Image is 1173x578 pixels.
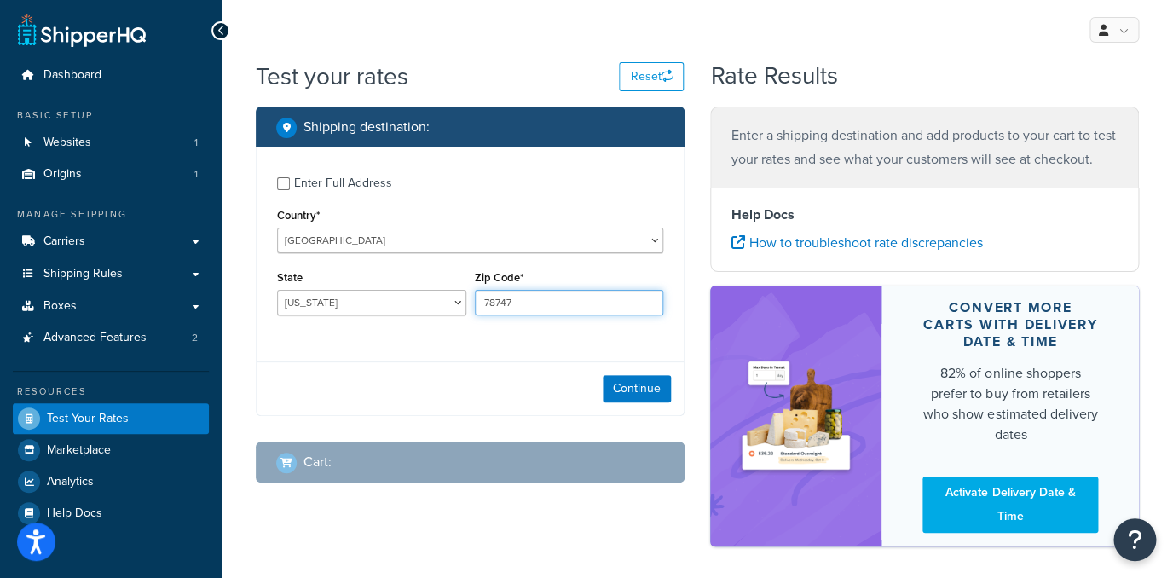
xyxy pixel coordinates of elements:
[13,207,209,222] div: Manage Shipping
[475,271,523,284] label: Zip Code*
[13,159,209,190] li: Origins
[13,403,209,434] a: Test Your Rates
[922,477,1098,533] a: Activate Delivery Date & Time
[13,60,209,91] a: Dashboard
[47,475,94,489] span: Analytics
[13,127,209,159] li: Websites
[43,299,77,314] span: Boxes
[922,363,1098,445] div: 82% of online shoppers prefer to buy from retailers who show estimated delivery dates
[13,291,209,322] a: Boxes
[13,226,209,257] a: Carriers
[277,209,320,222] label: Country*
[43,234,85,249] span: Carriers
[294,171,392,195] div: Enter Full Address
[603,375,671,402] button: Continue
[43,331,147,345] span: Advanced Features
[277,271,303,284] label: State
[256,60,408,93] h1: Test your rates
[277,177,290,190] input: Enter Full Address
[303,454,332,470] h2: Cart :
[303,119,430,135] h2: Shipping destination :
[47,506,102,521] span: Help Docs
[13,322,209,354] li: Advanced Features
[13,258,209,290] a: Shipping Rules
[731,233,983,252] a: How to troubleshoot rate discrepancies
[192,331,198,345] span: 2
[13,498,209,529] a: Help Docs
[13,466,209,497] a: Analytics
[1113,518,1156,561] button: Open Resource Center
[736,330,856,502] img: feature-image-ddt-36eae7f7280da8017bfb280eaccd9c446f90b1fe08728e4019434db127062ab4.png
[13,159,209,190] a: Origins1
[711,63,838,90] h2: Rate Results
[43,68,101,83] span: Dashboard
[619,62,684,91] button: Reset
[922,299,1098,350] div: Convert more carts with delivery date & time
[43,136,91,150] span: Websites
[13,108,209,123] div: Basic Setup
[13,322,209,354] a: Advanced Features2
[43,267,123,281] span: Shipping Rules
[13,435,209,465] a: Marketplace
[13,384,209,399] div: Resources
[43,167,82,182] span: Origins
[731,205,1118,225] h4: Help Docs
[194,167,198,182] span: 1
[47,412,129,426] span: Test Your Rates
[47,443,111,458] span: Marketplace
[731,124,1118,171] p: Enter a shipping destination and add products to your cart to test your rates and see what your c...
[13,127,209,159] a: Websites1
[194,136,198,150] span: 1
